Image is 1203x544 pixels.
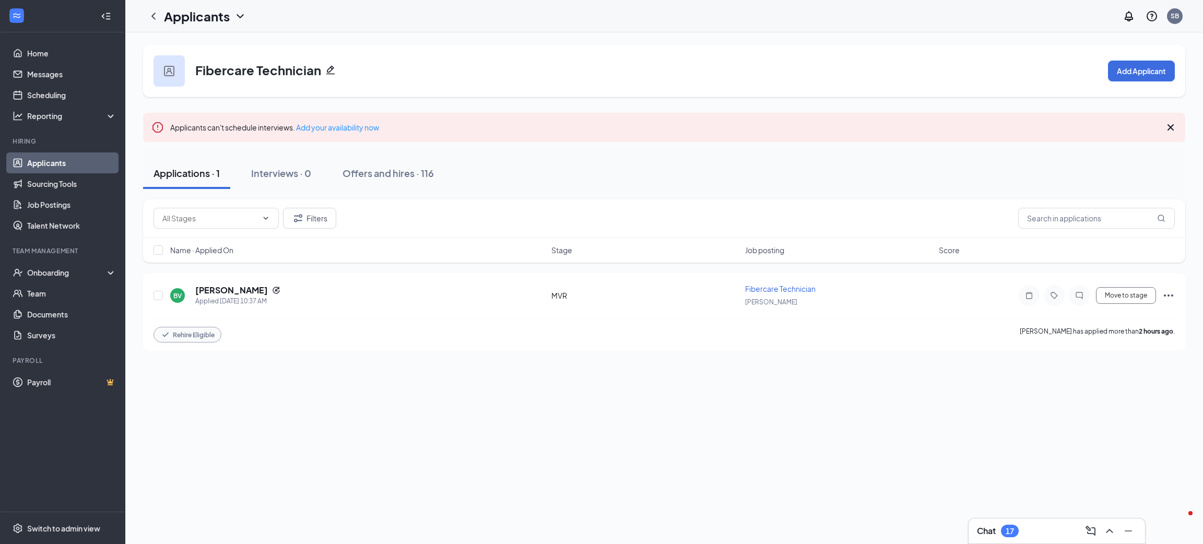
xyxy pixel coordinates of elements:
[551,290,739,301] div: MVR
[1120,523,1137,539] button: Minimize
[745,298,797,306] span: [PERSON_NAME]
[325,65,336,75] svg: Pencil
[164,7,230,25] h1: Applicants
[272,286,280,294] svg: Reapply
[195,285,268,296] h5: [PERSON_NAME]
[170,245,233,255] span: Name · Applied On
[1082,523,1099,539] button: ComposeMessage
[1023,291,1035,300] svg: Note
[27,304,116,325] a: Documents
[283,208,336,229] button: Filter Filters
[195,296,280,306] div: Applied [DATE] 10:37 AM
[195,61,321,79] h3: Fibercare Technician
[1103,525,1116,537] svg: ChevronUp
[27,64,116,85] a: Messages
[27,283,116,304] a: Team
[977,525,996,537] h3: Chat
[101,11,111,21] svg: Collapse
[147,10,160,22] svg: ChevronLeft
[27,85,116,105] a: Scheduling
[1108,61,1175,81] button: Add Applicant
[1084,525,1097,537] svg: ComposeMessage
[27,194,116,215] a: Job Postings
[1020,327,1175,342] p: [PERSON_NAME] has applied more than .
[154,167,220,180] div: Applications · 1
[1101,523,1118,539] button: ChevronUp
[1139,327,1173,335] b: 2 hours ago
[13,246,114,255] div: Team Management
[173,291,182,300] div: BV
[13,111,23,121] svg: Analysis
[939,245,960,255] span: Score
[13,267,23,278] svg: UserCheck
[164,66,174,76] img: user icon
[551,245,572,255] span: Stage
[27,43,116,64] a: Home
[745,245,784,255] span: Job posting
[1018,208,1175,229] input: Search in applications
[251,167,311,180] div: Interviews · 0
[173,330,215,339] span: Rehire Eligible
[1146,10,1158,22] svg: QuestionInfo
[27,152,116,173] a: Applicants
[292,212,304,224] svg: Filter
[13,523,23,534] svg: Settings
[1167,508,1193,534] iframe: Intercom live chat
[170,123,379,132] span: Applicants can't schedule interviews.
[27,325,116,346] a: Surveys
[296,123,379,132] a: Add your availability now
[27,267,108,278] div: Onboarding
[1048,291,1060,300] svg: Tag
[745,284,816,293] span: Fibercare Technician
[234,10,246,22] svg: ChevronDown
[27,111,117,121] div: Reporting
[343,167,434,180] div: Offers and hires · 116
[13,356,114,365] div: Payroll
[1096,287,1156,304] button: Move to stage
[1171,11,1179,20] div: SB
[27,523,100,534] div: Switch to admin view
[1162,289,1175,302] svg: Ellipses
[162,212,257,224] input: All Stages
[1073,291,1086,300] svg: ChatInactive
[11,10,22,21] svg: WorkstreamLogo
[27,372,116,393] a: PayrollCrown
[1164,121,1177,134] svg: Cross
[160,329,171,340] svg: Checkmark
[13,137,114,146] div: Hiring
[1006,527,1014,536] div: 17
[1123,10,1135,22] svg: Notifications
[27,173,116,194] a: Sourcing Tools
[151,121,164,134] svg: Error
[1157,214,1165,222] svg: MagnifyingGlass
[1122,525,1135,537] svg: Minimize
[27,215,116,236] a: Talent Network
[262,214,270,222] svg: ChevronDown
